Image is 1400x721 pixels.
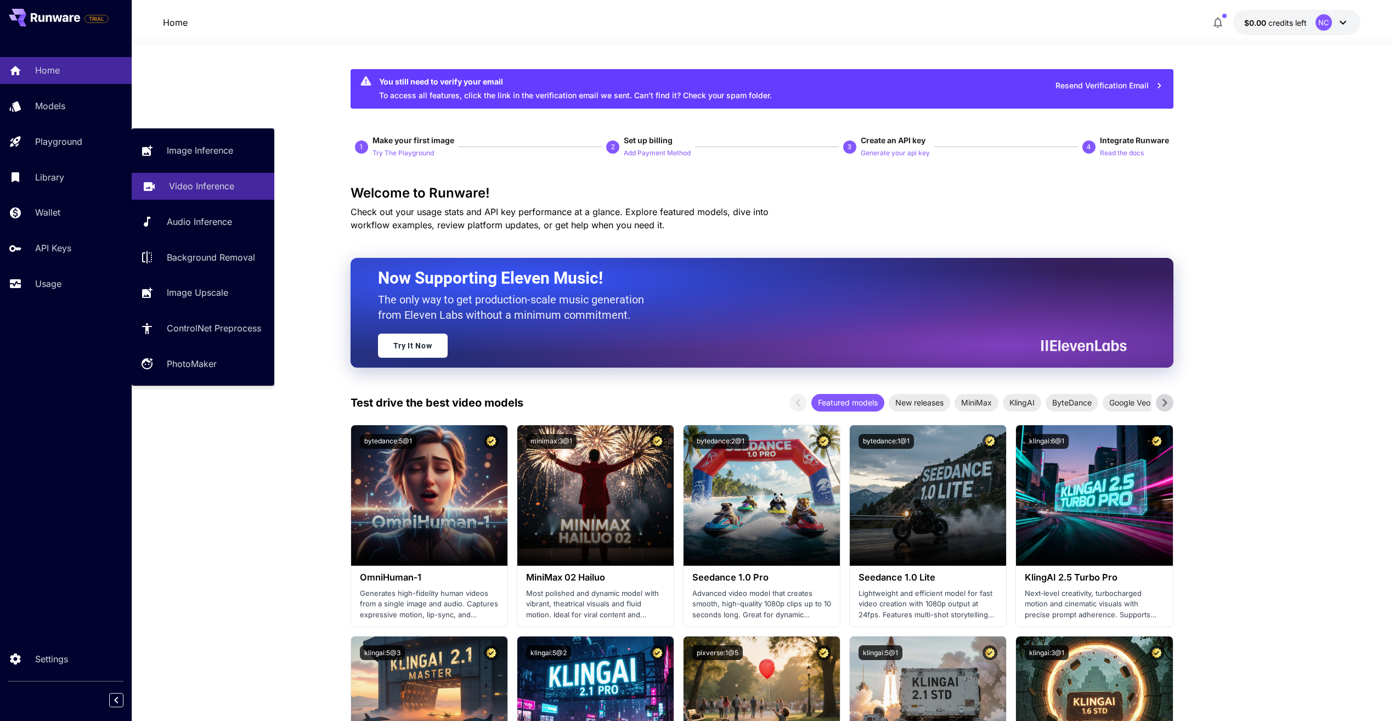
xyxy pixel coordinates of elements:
p: 2 [611,142,615,152]
a: Video Inference [132,173,274,200]
p: Playground [35,135,82,148]
p: Image Upscale [167,286,228,299]
button: Certified Model – Vetted for best performance and includes a commercial license. [816,434,831,449]
img: alt [1016,425,1172,566]
div: $0.00 [1244,17,1307,29]
button: klingai:3@1 [1025,645,1069,660]
p: Home [35,64,60,77]
button: Certified Model – Vetted for best performance and includes a commercial license. [816,645,831,660]
button: klingai:5@1 [859,645,902,660]
button: Certified Model – Vetted for best performance and includes a commercial license. [484,645,499,660]
p: Settings [35,652,68,666]
p: API Keys [35,241,71,255]
h3: Seedance 1.0 Lite [859,572,997,583]
h3: Seedance 1.0 Pro [692,572,831,583]
p: Next‑level creativity, turbocharged motion and cinematic visuals with precise prompt adherence. S... [1025,588,1164,621]
button: Certified Model – Vetted for best performance and includes a commercial license. [1149,645,1164,660]
p: Wallet [35,206,60,219]
img: alt [850,425,1006,566]
h3: MiniMax 02 Hailuo [526,572,665,583]
p: The only way to get production-scale music generation from Eleven Labs without a minimum commitment. [378,292,652,323]
span: Integrate Runware [1100,136,1169,145]
img: alt [684,425,840,566]
span: Make your first image [372,136,454,145]
h3: KlingAI 2.5 Turbo Pro [1025,572,1164,583]
a: Image Inference [132,137,274,164]
button: klingai:6@1 [1025,434,1069,449]
p: Lightweight and efficient model for fast video creation with 1080p output at 24fps. Features mult... [859,588,997,621]
span: KlingAI [1003,397,1041,408]
p: Generate your api key [861,148,930,159]
a: Audio Inference [132,209,274,235]
p: Most polished and dynamic model with vibrant, theatrical visuals and fluid motion. Ideal for vira... [526,588,665,621]
button: bytedance:5@1 [360,434,416,449]
p: Advanced video model that creates smooth, high-quality 1080p clips up to 10 seconds long. Great f... [692,588,831,621]
p: Read the docs [1100,148,1144,159]
div: Collapse sidebar [117,690,132,710]
button: Certified Model – Vetted for best performance and includes a commercial license. [983,434,997,449]
button: $0.00 [1233,10,1361,35]
span: credits left [1268,18,1307,27]
p: Background Removal [167,251,255,264]
button: klingai:5@2 [526,645,571,660]
p: ControlNet Preprocess [167,322,261,335]
span: Check out your usage stats and API key performance at a glance. Explore featured models, dive int... [351,206,769,230]
h3: Welcome to Runware! [351,185,1173,201]
button: minimax:3@1 [526,434,577,449]
a: ControlNet Preprocess [132,315,274,342]
h2: Now Supporting Eleven Music! [378,268,1119,289]
button: Certified Model – Vetted for best performance and includes a commercial license. [484,434,499,449]
img: alt [517,425,674,566]
p: Image Inference [167,144,233,157]
div: NC [1316,14,1332,31]
a: PhotoMaker [132,351,274,378]
p: Library [35,171,64,184]
button: pixverse:1@5 [692,645,743,660]
span: Google Veo [1103,397,1157,408]
button: klingai:5@3 [360,645,405,660]
p: Usage [35,277,61,290]
a: Image Upscale [132,279,274,306]
button: bytedance:2@1 [692,434,749,449]
img: alt [351,425,507,566]
p: 1 [359,142,363,152]
p: Video Inference [169,179,234,193]
span: MiniMax [955,397,998,408]
h3: OmniHuman‑1 [360,572,499,583]
span: Set up billing [624,136,673,145]
span: Featured models [811,397,884,408]
nav: breadcrumb [163,16,188,29]
button: Resend Verification Email [1049,75,1169,97]
span: Create an API key [861,136,925,145]
p: 4 [1087,142,1091,152]
button: Certified Model – Vetted for best performance and includes a commercial license. [983,645,997,660]
button: Certified Model – Vetted for best performance and includes a commercial license. [1149,434,1164,449]
button: Certified Model – Vetted for best performance and includes a commercial license. [650,645,665,660]
button: bytedance:1@1 [859,434,914,449]
a: Background Removal [132,244,274,271]
span: ByteDance [1046,397,1098,408]
p: Models [35,99,65,112]
span: TRIAL [85,15,108,23]
p: 3 [848,142,851,152]
span: New releases [889,397,950,408]
p: Audio Inference [167,215,232,228]
button: Certified Model – Vetted for best performance and includes a commercial license. [650,434,665,449]
p: Try The Playground [372,148,434,159]
span: Add your payment card to enable full platform functionality. [84,12,109,25]
p: Test drive the best video models [351,395,523,411]
p: PhotoMaker [167,357,217,370]
div: You still need to verify your email [379,76,772,87]
a: Try It Now [378,334,448,358]
p: Add Payment Method [624,148,691,159]
p: Home [163,16,188,29]
button: Collapse sidebar [109,693,123,707]
p: Generates high-fidelity human videos from a single image and audio. Captures expressive motion, l... [360,588,499,621]
div: To access all features, click the link in the verification email we sent. Can’t find it? Check yo... [379,72,772,105]
span: $0.00 [1244,18,1268,27]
